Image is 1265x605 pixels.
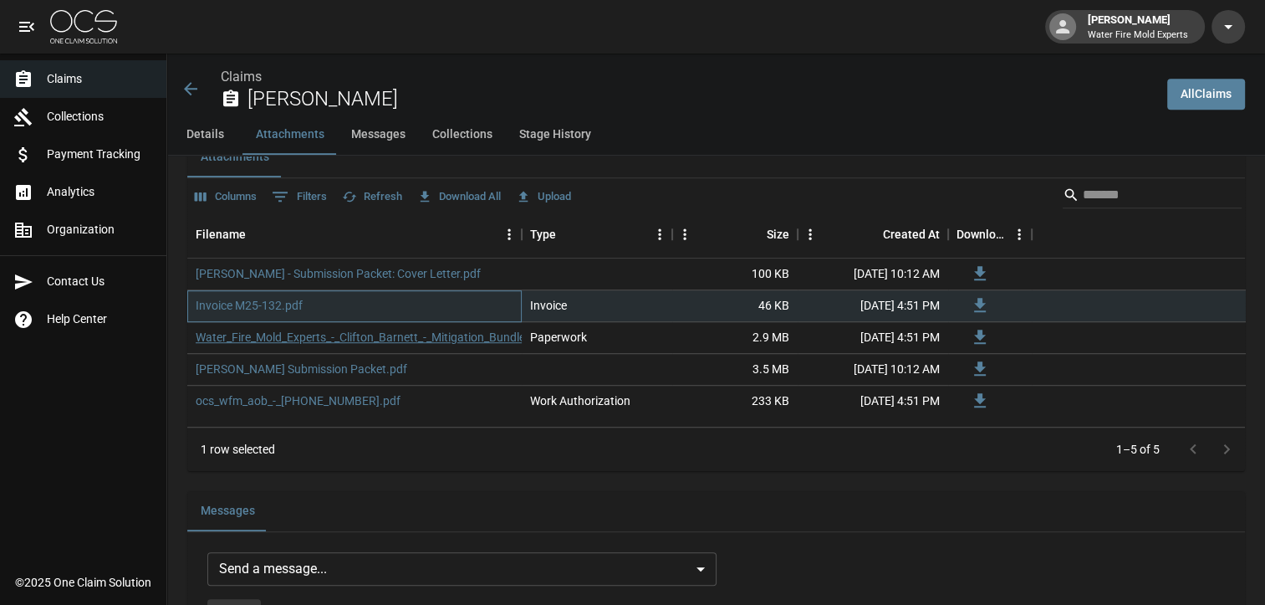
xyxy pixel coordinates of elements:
div: Size [767,211,789,258]
button: Stage History [506,115,604,155]
button: Menu [798,222,823,247]
button: Select columns [191,184,261,210]
div: [DATE] 4:51 PM [798,386,948,418]
span: Organization [47,221,153,238]
a: ocs_wfm_aob_-_[PHONE_NUMBER].pdf [196,392,400,409]
div: Filename [187,211,522,258]
div: [DATE] 10:12 AM [798,259,948,290]
div: Created At [883,211,940,258]
div: related-list tabs [187,137,1245,177]
div: Type [530,211,556,258]
div: anchor tabs [167,115,1265,155]
button: Details [167,115,242,155]
span: Claims [47,70,153,88]
div: 233 KB [672,386,798,418]
a: Claims [221,69,262,85]
p: Water Fire Mold Experts [1088,28,1188,43]
button: Menu [497,222,522,247]
button: Attachments [242,115,338,155]
button: Menu [672,222,697,247]
div: Type [522,211,672,258]
div: Invoice [530,297,567,314]
div: Search [1063,182,1242,212]
div: [DATE] 4:51 PM [798,322,948,354]
button: Menu [647,222,672,247]
div: [DATE] 4:51 PM [798,290,948,322]
span: Analytics [47,183,153,201]
div: Work Authorization [530,392,630,409]
span: Collections [47,108,153,126]
div: Send a message... [207,552,717,586]
a: [PERSON_NAME] - Submission Packet: Cover Letter.pdf [196,265,481,282]
div: 46 KB [672,290,798,322]
div: [PERSON_NAME] [1081,12,1195,42]
span: Contact Us [47,273,153,290]
div: 1 row selected [201,441,275,458]
button: Download All [413,184,505,210]
div: related-list tabs [187,491,1245,531]
div: [DATE] 10:12 AM [798,354,948,386]
div: 3.5 MB [672,354,798,386]
span: Help Center [47,310,153,328]
div: © 2025 One Claim Solution [15,574,151,591]
button: Messages [187,491,268,531]
a: [PERSON_NAME] Submission Packet.pdf [196,361,407,377]
button: Menu [1007,222,1032,247]
div: Paperwork [530,329,587,346]
div: Size [672,211,798,258]
button: Upload [512,184,575,210]
p: 1–5 of 5 [1116,441,1160,458]
img: ocs-logo-white-transparent.png [50,10,117,44]
a: AllClaims [1167,79,1245,110]
div: 2.9 MB [672,322,798,354]
button: Show filters [268,183,331,210]
div: Created At [798,211,948,258]
button: open drawer [10,10,43,44]
div: Filename [196,211,246,258]
span: Payment Tracking [47,146,153,163]
div: Download [956,211,1007,258]
button: Collections [419,115,506,155]
button: Attachments [187,137,283,177]
nav: breadcrumb [221,67,1154,87]
div: Download [948,211,1032,258]
h2: [PERSON_NAME] [247,87,1154,111]
button: Refresh [338,184,406,210]
div: 100 KB [672,259,798,290]
a: Water_Fire_Mold_Experts_-_Clifton_Barnett_-_Mitigation_Bundle.pdf [196,329,546,346]
button: Messages [338,115,419,155]
a: Invoice M25-132.pdf [196,297,303,314]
